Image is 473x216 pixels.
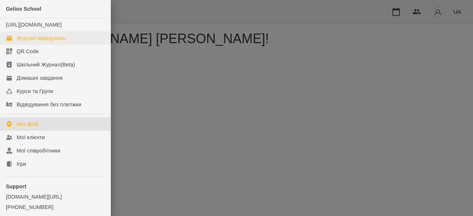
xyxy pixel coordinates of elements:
[17,34,66,42] div: Журнал відвідувань
[17,134,45,141] div: Мої клієнти
[6,193,105,200] a: [DOMAIN_NAME][URL]
[17,74,62,82] div: Домашні завдання
[17,61,75,68] div: Шкільний Журнал(Beta)
[17,160,26,168] div: Ігри
[17,120,38,128] div: Мої філії
[17,88,53,95] div: Курси та Групи
[17,48,39,55] div: QR Code
[6,22,62,28] a: [URL][DOMAIN_NAME]
[17,101,81,108] div: Відвідування без платіжки
[6,6,41,12] span: Gelios School
[6,203,105,211] a: [PHONE_NUMBER]
[6,183,105,190] p: Support
[17,147,61,154] div: Мої співробітники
